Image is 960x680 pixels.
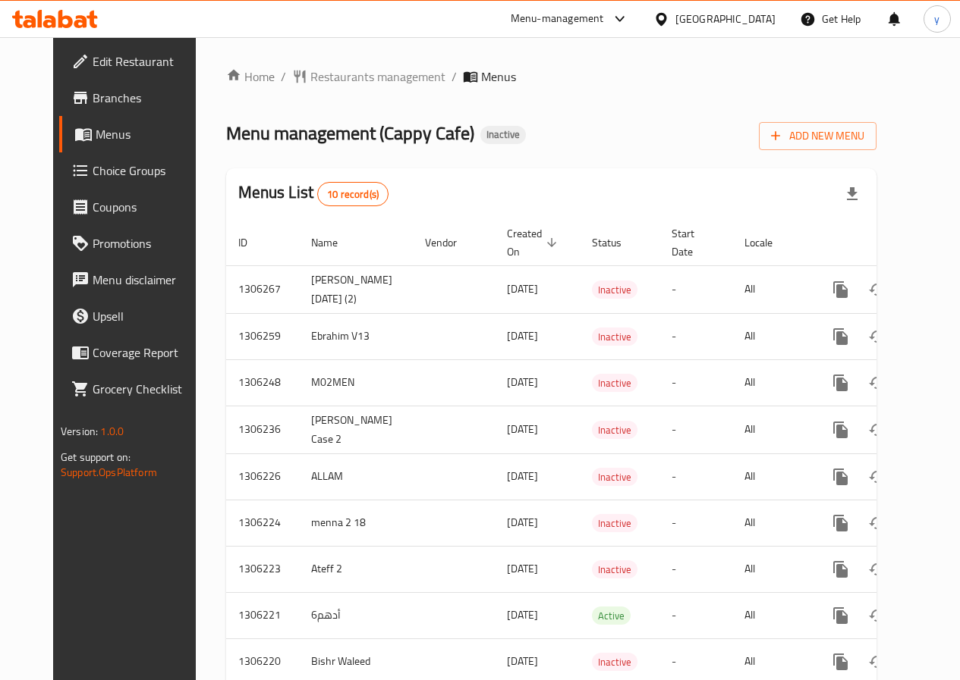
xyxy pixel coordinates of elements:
td: All [732,359,810,406]
button: more [823,271,859,308]
button: Change Status [859,644,895,680]
span: Coverage Report [93,343,201,362]
td: أدهم6 [299,592,413,638]
span: Inactive [592,515,637,532]
button: more [823,597,859,634]
td: All [732,406,810,453]
button: Add New Menu [759,122,877,150]
button: more [823,644,859,680]
td: - [659,500,732,546]
a: Upsell [59,298,213,334]
a: Choice Groups [59,152,213,189]
span: Grocery Checklist [93,380,201,398]
span: Inactive [592,421,637,439]
button: Change Status [859,505,895,541]
span: [DATE] [507,372,538,392]
span: Inactive [592,561,637,578]
span: Inactive [592,281,637,299]
td: - [659,359,732,406]
a: Menu disclaimer [59,262,213,298]
span: Menus [481,67,516,86]
a: Coverage Report [59,334,213,371]
div: Inactive [592,421,637,439]
button: Change Status [859,318,895,355]
td: 1306223 [226,546,299,592]
td: 1306259 [226,313,299,359]
td: All [732,453,810,500]
td: 1306221 [226,592,299,638]
span: ID [238,233,267,252]
div: Active [592,606,631,625]
div: Inactive [592,374,637,392]
span: Status [592,233,641,252]
span: y [934,11,940,27]
a: Menus [59,116,213,152]
span: Vendor [425,233,477,252]
span: 10 record(s) [318,187,388,202]
span: [DATE] [507,605,538,625]
a: Grocery Checklist [59,371,213,407]
span: Inactive [592,653,637,671]
td: All [732,592,810,638]
li: / [281,67,286,86]
button: Change Status [859,551,895,588]
span: Active [592,607,631,625]
span: Locale [744,233,792,252]
div: Export file [834,176,870,212]
div: Total records count [317,182,389,206]
a: Home [226,67,275,86]
a: Support.OpsPlatform [61,462,157,482]
td: [PERSON_NAME] [DATE] (2) [299,265,413,313]
td: menna 2 18 [299,500,413,546]
td: - [659,406,732,453]
span: [DATE] [507,559,538,578]
a: Restaurants management [292,67,445,86]
button: Change Status [859,597,895,634]
span: Inactive [592,374,637,392]
nav: breadcrumb [226,67,877,86]
td: - [659,313,732,359]
span: Inactive [592,468,637,486]
span: Inactive [592,328,637,346]
div: Inactive [480,126,526,144]
span: Inactive [480,128,526,141]
span: [DATE] [507,651,538,671]
button: more [823,505,859,541]
li: / [452,67,457,86]
span: Promotions [93,234,201,252]
span: Get support on: [61,447,131,467]
span: Start Date [672,224,714,261]
td: - [659,265,732,313]
span: Created On [507,224,562,261]
button: more [823,318,859,355]
td: Ebrahim V13 [299,313,413,359]
a: Branches [59,80,213,116]
span: Version: [61,421,98,441]
button: Change Status [859,365,895,401]
span: Menu disclaimer [93,271,201,289]
a: Coupons [59,189,213,225]
span: Menus [96,125,201,143]
td: ALLAM [299,453,413,500]
h2: Menus List [238,181,389,206]
div: [GEOGRAPHIC_DATA] [675,11,776,27]
div: Inactive [592,468,637,486]
span: Branches [93,89,201,107]
span: Restaurants management [310,67,445,86]
td: All [732,500,810,546]
span: [DATE] [507,279,538,299]
td: All [732,313,810,359]
td: 1306226 [226,453,299,500]
span: [DATE] [507,326,538,346]
button: more [823,365,859,401]
td: All [732,546,810,592]
div: Menu-management [511,10,604,28]
td: Ateff 2 [299,546,413,592]
td: 1306236 [226,406,299,453]
button: Change Status [859,271,895,308]
td: - [659,592,732,638]
td: All [732,265,810,313]
span: Upsell [93,307,201,325]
